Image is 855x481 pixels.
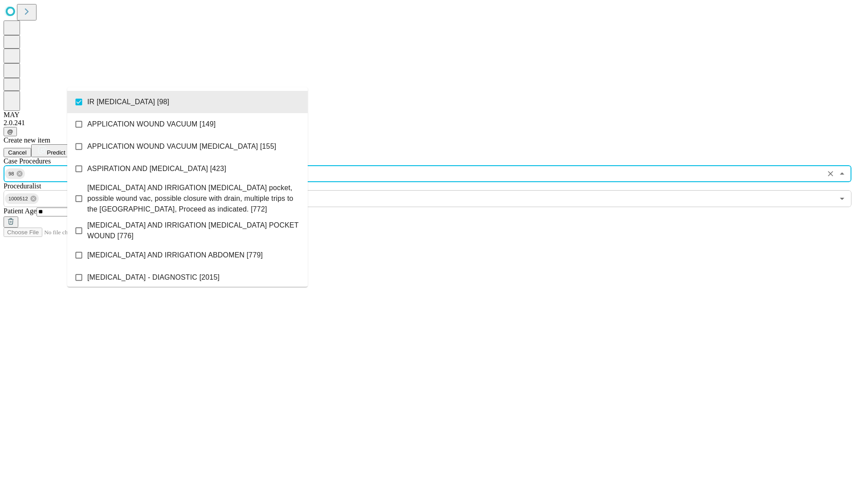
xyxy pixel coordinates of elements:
[47,149,65,156] span: Predict
[87,141,276,152] span: APPLICATION WOUND VACUUM [MEDICAL_DATA] [155]
[4,148,31,157] button: Cancel
[4,119,851,127] div: 2.0.241
[824,167,837,180] button: Clear
[836,167,848,180] button: Close
[87,97,169,107] span: IR [MEDICAL_DATA] [98]
[836,192,848,205] button: Open
[4,207,37,215] span: Patient Age
[87,119,216,130] span: APPLICATION WOUND VACUUM [149]
[87,272,220,283] span: [MEDICAL_DATA] - DIAGNOSTIC [2015]
[5,168,25,179] div: 98
[4,136,50,144] span: Create new item
[4,127,17,136] button: @
[4,182,41,190] span: Proceduralist
[87,163,226,174] span: ASPIRATION AND [MEDICAL_DATA] [423]
[87,250,263,261] span: [MEDICAL_DATA] AND IRRIGATION ABDOMEN [779]
[4,157,51,165] span: Scheduled Procedure
[5,169,18,179] span: 98
[87,183,301,215] span: [MEDICAL_DATA] AND IRRIGATION [MEDICAL_DATA] pocket, possible wound vac, possible closure with dr...
[8,149,27,156] span: Cancel
[7,128,13,135] span: @
[5,193,39,204] div: 1000512
[5,194,32,204] span: 1000512
[31,144,72,157] button: Predict
[87,220,301,241] span: [MEDICAL_DATA] AND IRRIGATION [MEDICAL_DATA] POCKET WOUND [776]
[4,111,851,119] div: MAY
